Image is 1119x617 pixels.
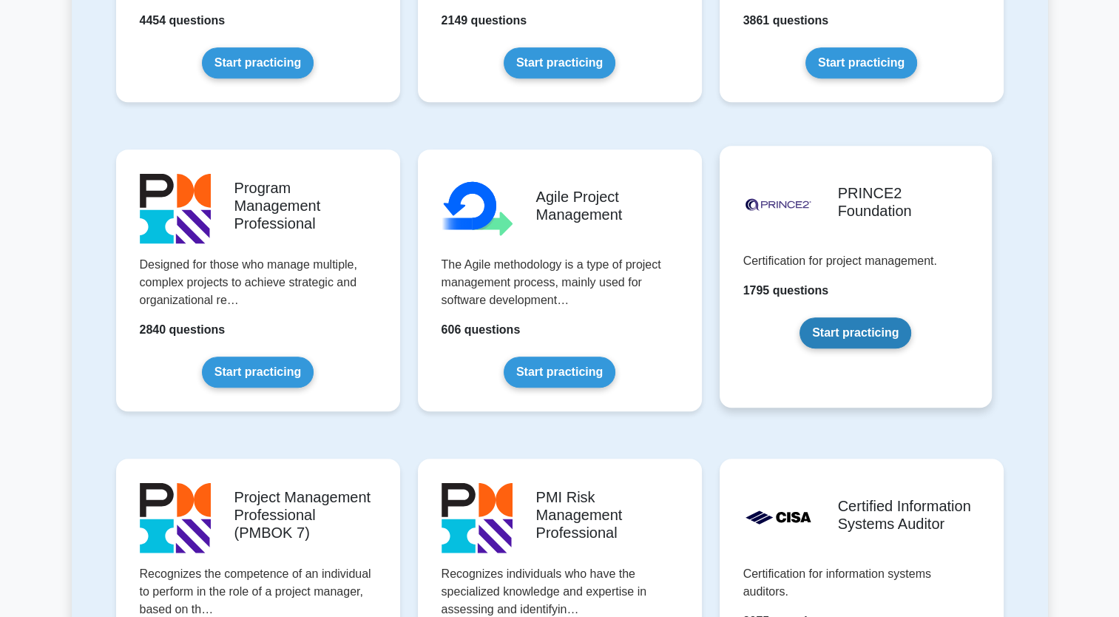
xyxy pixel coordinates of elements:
[202,47,314,78] a: Start practicing
[504,47,615,78] a: Start practicing
[805,47,917,78] a: Start practicing
[799,317,911,348] a: Start practicing
[504,357,615,388] a: Start practicing
[202,357,314,388] a: Start practicing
